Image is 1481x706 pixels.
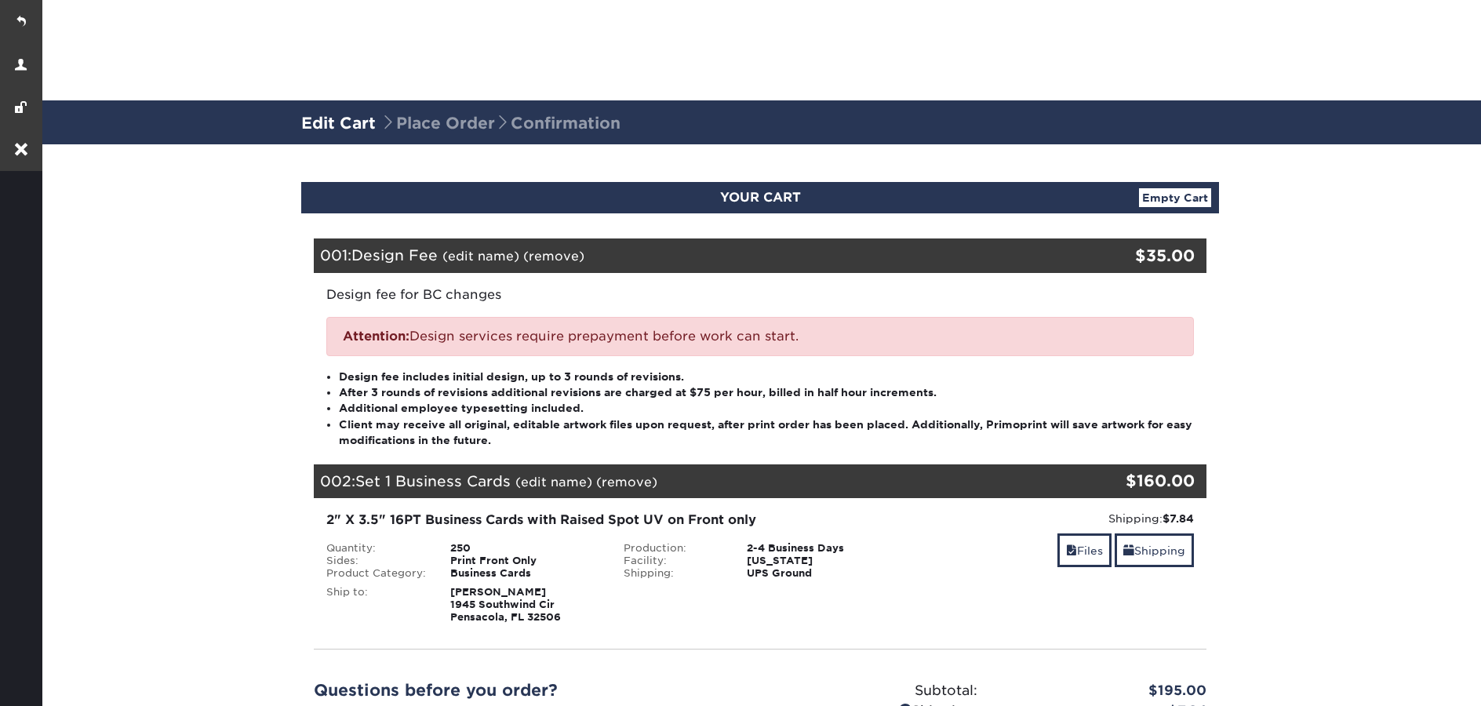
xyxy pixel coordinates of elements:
[326,317,1194,356] div: Design services require prepayment before work can start.
[735,555,908,567] div: [US_STATE]
[920,511,1194,526] div: Shipping:
[339,369,1194,384] li: Design fee includes initial design, up to 3 rounds of revisions.
[735,567,908,580] div: UPS Ground
[1057,469,1195,493] div: $160.00
[314,273,1206,304] div: Design fee for BC changes
[315,567,438,580] div: Product Category:
[1163,512,1194,525] strong: $7.84
[612,567,736,580] div: Shipping:
[355,472,511,489] span: Set 1 Business Cards
[442,249,519,264] a: (edit name)
[314,681,748,700] h2: Questions before you order?
[515,475,592,489] a: (edit name)
[760,681,989,701] div: Subtotal:
[339,400,1194,416] li: Additional employee typesetting included.
[351,246,438,264] span: Design Fee
[989,681,1218,701] div: $195.00
[380,114,620,133] span: Place Order Confirmation
[612,555,736,567] div: Facility:
[438,567,612,580] div: Business Cards
[438,542,612,555] div: 250
[314,238,1057,273] div: 001:
[339,417,1194,449] li: Client may receive all original, editable artwork files upon request, after print order has been ...
[1057,244,1195,267] div: $35.00
[1115,533,1194,567] a: Shipping
[315,586,438,624] div: Ship to:
[523,249,584,264] a: (remove)
[720,190,801,205] span: YOUR CART
[1066,544,1077,557] span: files
[326,511,897,529] div: 2" X 3.5" 16PT Business Cards with Raised Spot UV on Front only
[735,542,908,555] div: 2-4 Business Days
[315,555,438,567] div: Sides:
[612,542,736,555] div: Production:
[1123,544,1134,557] span: shipping
[1057,533,1112,567] a: Files
[438,555,612,567] div: Print Front Only
[314,464,1057,499] div: 002:
[315,542,438,555] div: Quantity:
[339,384,1194,400] li: After 3 rounds of revisions additional revisions are charged at $75 per hour, billed in half hour...
[596,475,657,489] a: (remove)
[1139,188,1211,207] a: Empty Cart
[450,586,561,623] strong: [PERSON_NAME] 1945 Southwind Cir Pensacola, FL 32506
[343,329,409,344] strong: Attention:
[301,114,376,133] a: Edit Cart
